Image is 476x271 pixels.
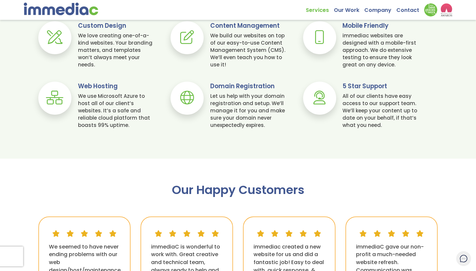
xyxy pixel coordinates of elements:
[424,3,437,17] img: Down
[364,3,396,14] a: Company
[342,93,419,129] div: All of our clients have easy access to our support team. We’ll keep your content up to date on yo...
[441,3,452,17] img: logo2_wea_nobg.webp
[78,32,154,68] div: We love creating one-of-a-kind websites. Your branding matters, and templates won’t always meet y...
[78,82,154,91] h3: Web Hosting
[210,21,287,30] h3: Content Management
[210,82,287,91] h3: Domain Registration
[78,93,154,129] div: We use Microsoft Azure to host all of our client’s websites. It’s a safe and reliable cloud platf...
[210,93,287,129] div: Let us help with your domain registration and setup. We’ll manage it for you and make sure your d...
[342,82,419,91] h3: 5 Star Support
[334,3,364,14] a: Our Work
[78,21,154,30] h3: Custom Design
[396,3,424,14] a: Contact
[342,21,419,30] h3: Mobile Friendly
[342,32,419,68] div: immediac websites are designed with a mobile-first approach. We do extensive testing to ensure th...
[172,183,304,197] h2: Our Happy Customers
[210,32,287,68] div: We build our websites on top of our easy-to-use Content Management System (CMS). We’ll even teach...
[24,3,98,15] img: immediac
[306,3,334,14] a: Services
